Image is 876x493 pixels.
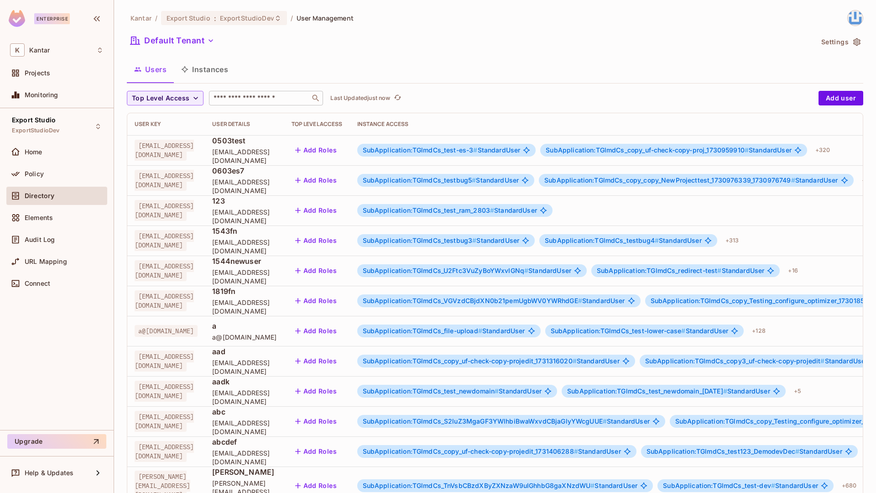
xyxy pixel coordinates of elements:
[212,298,276,315] span: [EMAIL_ADDRESS][DOMAIN_NAME]
[12,127,59,134] span: ExportStudioDev
[212,419,276,436] span: [EMAIL_ADDRESS][DOMAIN_NAME]
[292,263,341,278] button: Add Roles
[212,147,276,165] span: [EMAIL_ADDRESS][DOMAIN_NAME]
[655,236,659,244] span: #
[135,411,194,432] span: [EMAIL_ADDRESS][DOMAIN_NAME]
[292,143,341,157] button: Add Roles
[524,267,528,274] span: #
[603,417,607,425] span: #
[363,357,620,365] span: StandardUser
[818,35,863,49] button: Settings
[29,47,50,54] span: Workspace: Kantar
[212,178,276,195] span: [EMAIL_ADDRESS][DOMAIN_NAME]
[135,121,198,128] div: User Key
[212,208,276,225] span: [EMAIL_ADDRESS][DOMAIN_NAME]
[363,482,595,489] span: SubApplication:TGlmdCs_TnVsbCBzdXByZXNzaW9uIGhhbG8gaXNzdWU
[838,478,860,493] div: + 680
[135,290,194,311] span: [EMAIL_ADDRESS][DOMAIN_NAME]
[9,10,25,27] img: SReyMgAAAABJRU5ErkJggg==
[363,387,499,395] span: SubApplication:TGlmdCs_test_newdomain
[478,327,482,335] span: #
[819,91,863,105] button: Add user
[590,482,594,489] span: #
[567,387,727,395] span: SubApplication:TGlmdCs_test_newdomain_[DATE]
[135,381,194,402] span: [EMAIL_ADDRESS][DOMAIN_NAME]
[292,478,341,493] button: Add Roles
[212,166,276,176] span: 0603es7
[212,358,276,376] span: [EMAIL_ADDRESS][DOMAIN_NAME]
[212,377,276,387] span: aadk
[212,437,276,447] span: abcdef
[25,280,50,287] span: Connect
[130,14,151,22] span: the active workspace
[135,325,198,337] span: a@[DOMAIN_NAME]
[212,388,276,406] span: [EMAIL_ADDRESS][DOMAIN_NAME]
[647,447,799,455] span: SubApplication:TGlmdCs_test123_DemodevDec
[214,15,217,22] span: :
[472,176,476,184] span: #
[127,58,174,81] button: Users
[135,170,194,191] span: [EMAIL_ADDRESS][DOMAIN_NAME]
[212,467,276,477] span: [PERSON_NAME]
[363,327,482,335] span: SubApplication:TGlmdCs_file-upload
[292,354,341,368] button: Add Roles
[567,388,770,395] span: StandardUser
[292,414,341,429] button: Add Roles
[212,121,276,128] div: User Details
[363,417,607,425] span: SubApplication:TGlmdCs_S2luZ3MgaGF3YWlhbiBwaWxvdCBjaGlyYWcgUUE
[573,357,577,365] span: #
[545,236,659,244] span: SubApplication:TGlmdCs_testbug4
[597,267,722,274] span: SubApplication:TGlmdCs_redirect-test
[748,324,769,338] div: + 128
[292,324,341,338] button: Add Roles
[34,13,70,24] div: Enterprise
[363,418,650,425] span: StandardUser
[363,236,477,244] span: SubApplication:TGlmdCs_testbug3
[745,146,749,154] span: #
[791,176,795,184] span: #
[544,177,838,184] span: StandardUser
[10,43,25,57] span: K
[292,173,341,188] button: Add Roles
[220,14,274,22] span: ExportStudioDev
[681,327,685,335] span: #
[135,441,194,462] span: [EMAIL_ADDRESS][DOMAIN_NAME]
[25,148,42,156] span: Home
[292,233,341,248] button: Add Roles
[647,448,842,455] span: StandardUser
[771,482,775,489] span: #
[212,256,276,266] span: 1544newuser
[663,482,818,489] span: StandardUser
[155,14,157,22] li: /
[363,448,621,455] span: StandardUser
[490,206,494,214] span: #
[722,233,743,248] div: + 313
[363,482,638,489] span: StandardUser
[12,116,56,124] span: Export Studio
[25,69,50,77] span: Projects
[473,146,477,154] span: #
[363,357,577,365] span: SubApplication:TGlmdCs_copy_uf-check-copy-projedit_1731316020
[330,94,390,102] p: Last Updated just now
[292,444,341,459] button: Add Roles
[784,263,801,278] div: + 16
[25,469,73,477] span: Help & Updates
[132,93,189,104] span: Top Level Access
[551,327,729,335] span: StandardUser
[25,236,55,243] span: Audit Log
[212,196,276,206] span: 123
[820,357,824,365] span: #
[645,357,868,365] span: StandardUser
[363,447,578,455] span: SubApplication:TGlmdCs_copy_uf-check-copy-projedit_1731406288
[212,449,276,466] span: [EMAIL_ADDRESS][DOMAIN_NAME]
[545,237,702,244] span: StandardUser
[472,236,476,244] span: #
[394,94,401,103] span: refresh
[546,147,792,154] span: StandardUser
[363,146,478,154] span: SubApplication:TGlmdCs_test-es-3
[363,206,495,214] span: SubApplication:TGlmdCs_test_ram_2803
[363,207,537,214] span: StandardUser
[135,260,194,281] span: [EMAIL_ADDRESS][DOMAIN_NAME]
[551,327,686,335] span: SubApplication:TGlmdCs_test-lower-case
[363,388,542,395] span: StandardUser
